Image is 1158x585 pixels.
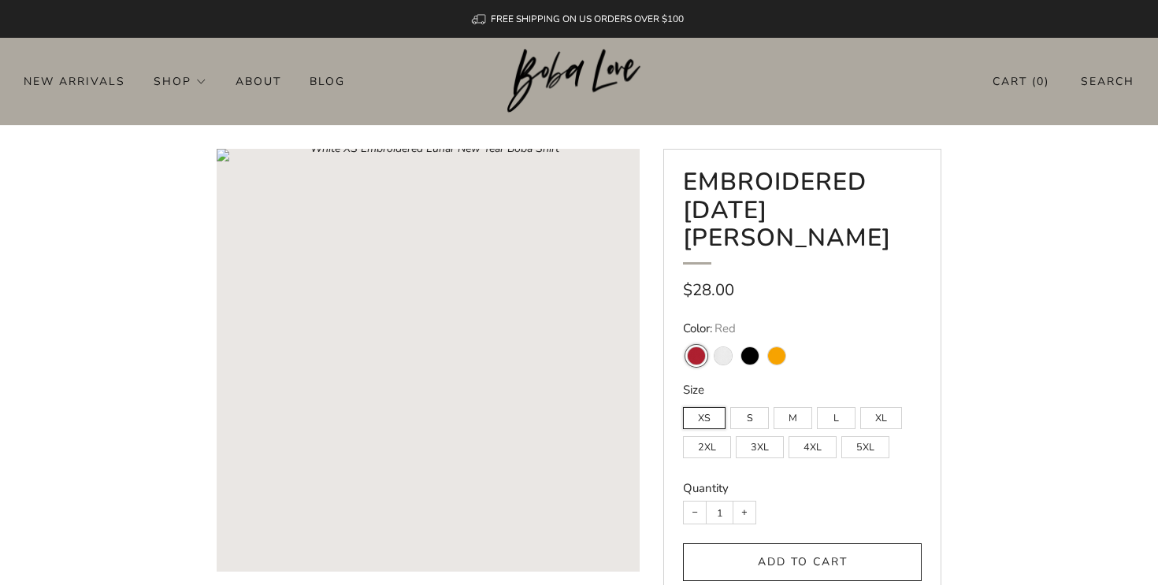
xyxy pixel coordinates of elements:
[1037,74,1045,89] items-count: 0
[684,502,706,524] button: Reduce item quantity by one
[736,436,784,458] label: 3XL
[774,407,812,429] label: M
[683,382,922,398] legend: Size
[860,400,907,429] div: XL
[236,68,281,94] a: About
[789,429,841,458] div: 4XL
[154,68,207,94] a: Shop
[24,68,125,94] a: New Arrivals
[683,168,922,265] h1: Embroidered [DATE] [PERSON_NAME]
[683,480,729,496] label: Quantity
[860,407,902,429] label: XL
[841,429,894,458] div: 5XL
[841,436,889,458] label: 5XL
[741,347,759,365] variant-swatch: Black
[768,347,785,365] variant-swatch: Gold
[310,68,345,94] a: Blog
[507,49,651,113] img: Boba Love
[714,347,732,365] variant-swatch: White
[217,149,640,572] a: Loading image: White XS Embroidered Lunar New Year Boba Shirt
[993,68,1049,94] a: Cart
[683,429,736,458] div: 2XL
[507,49,651,114] a: Boba Love
[683,543,922,581] button: Add to cart
[683,400,730,429] div: XS
[491,13,684,25] span: FREE SHIPPING ON US ORDERS OVER $100
[789,436,837,458] label: 4XL
[688,347,705,365] variant-swatch: Red
[733,502,755,524] button: Increase item quantity by one
[714,320,736,336] span: Red
[683,436,731,458] label: 2XL
[817,407,856,429] label: L
[730,407,769,429] label: S
[774,400,817,429] div: M
[758,554,848,569] span: Add to cart
[736,429,789,458] div: 3XL
[683,407,726,429] label: XS
[817,400,860,429] div: L
[683,320,922,337] legend: Color:
[1081,68,1134,94] a: Search
[683,279,734,301] span: $28.00
[730,400,774,429] div: S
